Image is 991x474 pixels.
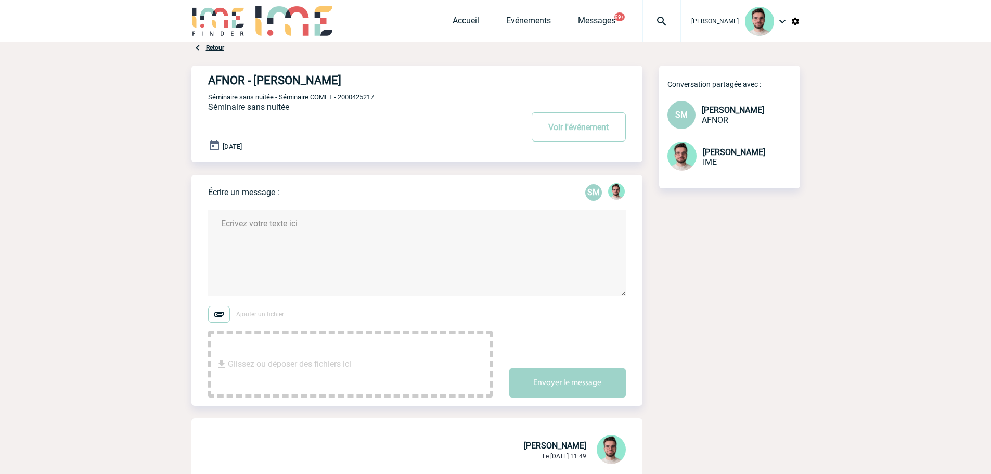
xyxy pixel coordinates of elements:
[532,112,626,142] button: Voir l'événement
[578,16,615,30] a: Messages
[509,368,626,398] button: Envoyer le message
[614,12,625,21] button: 99+
[543,453,586,460] span: Le [DATE] 11:49
[745,7,774,36] img: 121547-2.png
[703,147,765,157] span: [PERSON_NAME]
[191,6,246,36] img: IME-Finder
[208,102,289,112] span: Séminaire sans nuitée
[608,183,625,200] img: 121547-2.png
[702,115,728,125] span: AFNOR
[667,142,697,171] img: 121547-2.png
[524,441,586,451] span: [PERSON_NAME]
[667,80,800,88] p: Conversation partagée avec :
[506,16,551,30] a: Evénements
[597,435,626,464] img: 121547-2.png
[702,105,764,115] span: [PERSON_NAME]
[223,143,242,150] span: [DATE]
[208,93,374,101] span: Séminaire sans nuitée - Séminaire COMET - 2000425217
[453,16,479,30] a: Accueil
[675,110,688,120] span: SM
[215,358,228,370] img: file_download.svg
[608,183,625,202] div: Benjamin ROLAND
[228,338,351,390] span: Glissez ou déposer des fichiers ici
[208,74,492,87] h4: AFNOR - [PERSON_NAME]
[585,184,602,201] p: SM
[208,187,279,197] p: Écrire un message :
[236,311,284,318] span: Ajouter un fichier
[703,157,717,167] span: IME
[206,44,224,52] a: Retour
[691,18,739,25] span: [PERSON_NAME]
[585,184,602,201] div: Sylvia MARCET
